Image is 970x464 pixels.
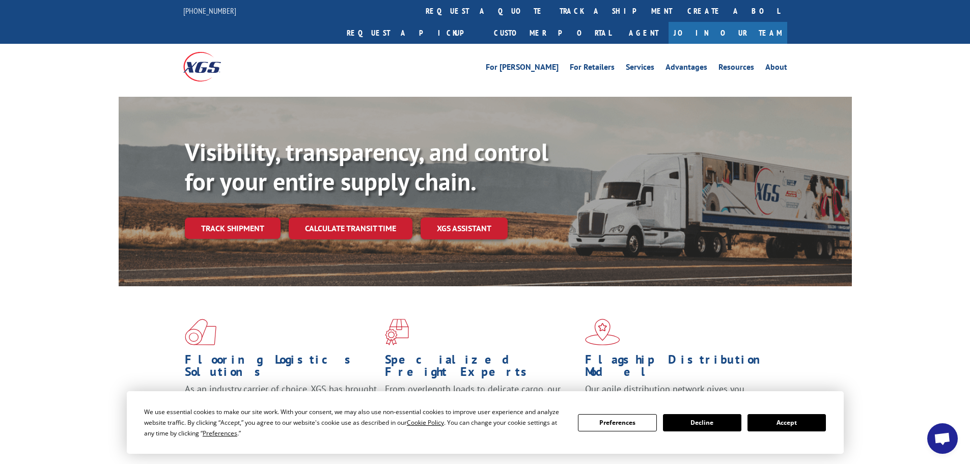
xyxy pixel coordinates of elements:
[385,353,577,383] h1: Specialized Freight Experts
[663,414,741,431] button: Decline
[185,319,216,345] img: xgs-icon-total-supply-chain-intelligence-red
[486,63,559,74] a: For [PERSON_NAME]
[127,391,844,454] div: Cookie Consent Prompt
[203,429,237,438] span: Preferences
[385,383,577,428] p: From overlength loads to delicate cargo, our experienced staff knows the best way to move your fr...
[718,63,754,74] a: Resources
[927,423,958,454] div: Open chat
[421,217,508,239] a: XGS ASSISTANT
[619,22,669,44] a: Agent
[339,22,486,44] a: Request a pickup
[747,414,826,431] button: Accept
[570,63,615,74] a: For Retailers
[185,383,377,419] span: As an industry carrier of choice, XGS has brought innovation and dedication to flooring logistics...
[585,383,772,407] span: Our agile distribution network gives you nationwide inventory management on demand.
[765,63,787,74] a: About
[185,217,281,239] a: Track shipment
[185,353,377,383] h1: Flooring Logistics Solutions
[486,22,619,44] a: Customer Portal
[626,63,654,74] a: Services
[185,136,548,197] b: Visibility, transparency, and control for your entire supply chain.
[144,406,566,439] div: We use essential cookies to make our site work. With your consent, we may also use non-essential ...
[666,63,707,74] a: Advantages
[183,6,236,16] a: [PHONE_NUMBER]
[289,217,412,239] a: Calculate transit time
[669,22,787,44] a: Join Our Team
[578,414,656,431] button: Preferences
[585,353,778,383] h1: Flagship Distribution Model
[585,319,620,345] img: xgs-icon-flagship-distribution-model-red
[407,418,444,427] span: Cookie Policy
[385,319,409,345] img: xgs-icon-focused-on-flooring-red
